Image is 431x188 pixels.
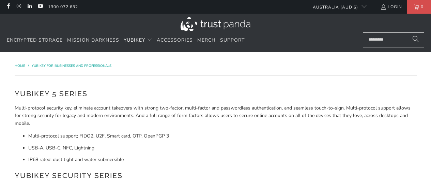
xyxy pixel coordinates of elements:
span: Mission Darkness [67,37,119,43]
h2: YubiKey Security Series [15,170,417,181]
a: Home [15,63,26,68]
li: USB-A, USB-C, NFC, Lightning [28,144,417,152]
a: YubiKey for Businesses and Professionals [32,63,111,68]
a: Trust Panda Australia on LinkedIn [27,4,32,10]
a: Accessories [157,32,193,48]
span: YubiKey [124,37,145,43]
span: Accessories [157,37,193,43]
h2: YubiKey 5 Series [15,88,417,99]
a: Support [220,32,245,48]
summary: YubiKey [124,32,152,48]
input: Search... [363,32,424,47]
span: / [28,63,29,68]
a: Merch [197,32,216,48]
li: IP68 rated: dust tight and water submersible [28,156,417,163]
span: Encrypted Storage [7,37,63,43]
a: Encrypted Storage [7,32,63,48]
span: Support [220,37,245,43]
span: Merch [197,37,216,43]
a: Mission Darkness [67,32,119,48]
button: Search [407,32,424,47]
a: 1300 072 632 [48,3,78,11]
img: Trust Panda Australia [181,17,250,31]
nav: Translation missing: en.navigation.header.main_nav [7,32,245,48]
a: Trust Panda Australia on Instagram [16,4,21,10]
a: Trust Panda Australia on Facebook [5,4,11,10]
li: Multi-protocol support; FIDO2, U2F, Smart card, OTP, OpenPGP 3 [28,132,417,140]
p: Multi-protocol security key, eliminate account takeovers with strong two-factor, multi-factor and... [15,104,417,127]
a: Login [380,3,402,11]
a: Trust Panda Australia on YouTube [37,4,43,10]
span: Home [15,63,25,68]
